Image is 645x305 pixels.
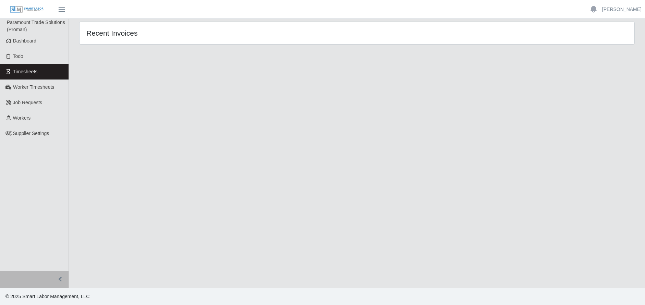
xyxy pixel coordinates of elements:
span: Supplier Settings [13,131,49,136]
h4: Recent Invoices [86,29,306,37]
span: © 2025 Smart Labor Management, LLC [5,294,89,299]
a: [PERSON_NAME] [602,6,642,13]
span: Todo [13,53,23,59]
span: Paramount Trade Solutions (Proman) [7,20,65,32]
span: Dashboard [13,38,37,44]
span: Worker Timesheets [13,84,54,90]
span: Job Requests [13,100,42,105]
img: SLM Logo [10,6,44,13]
span: Timesheets [13,69,38,74]
span: Workers [13,115,31,121]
